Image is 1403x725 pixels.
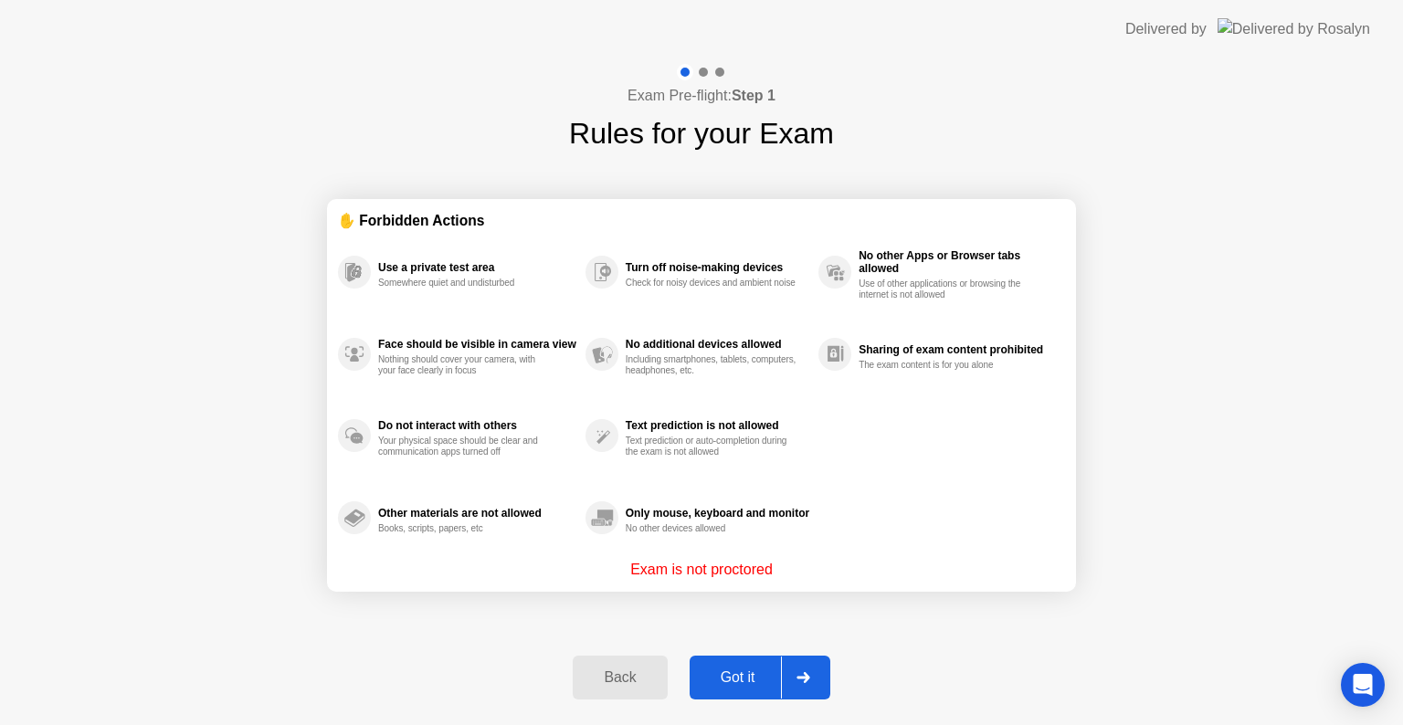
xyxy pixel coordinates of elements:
p: Exam is not proctored [630,559,773,581]
h4: Exam Pre-flight: [628,85,775,107]
div: Text prediction is not allowed [626,419,809,432]
div: Text prediction or auto-completion during the exam is not allowed [626,436,798,457]
div: Back [578,669,661,686]
div: Only mouse, keyboard and monitor [626,507,809,520]
div: No additional devices allowed [626,338,809,351]
div: Face should be visible in camera view [378,338,576,351]
h1: Rules for your Exam [569,111,834,155]
div: No other devices allowed [626,523,798,534]
button: Back [573,656,667,699]
div: Other materials are not allowed [378,507,576,520]
div: Delivered by [1125,18,1207,40]
div: Including smartphones, tablets, computers, headphones, etc. [626,354,798,376]
div: Open Intercom Messenger [1341,663,1385,707]
button: Got it [690,656,830,699]
div: Your physical space should be clear and communication apps turned off [378,436,551,457]
div: Turn off noise-making devices [626,261,809,274]
div: Do not interact with others [378,419,576,432]
div: Nothing should cover your camera, with your face clearly in focus [378,354,551,376]
div: Somewhere quiet and undisturbed [378,278,551,289]
div: Books, scripts, papers, etc [378,523,551,534]
div: No other Apps or Browser tabs allowed [859,249,1056,275]
img: Delivered by Rosalyn [1218,18,1370,39]
div: Got it [695,669,781,686]
div: Use of other applications or browsing the internet is not allowed [859,278,1031,300]
div: Use a private test area [378,261,576,274]
div: ✋ Forbidden Actions [338,210,1065,231]
b: Step 1 [732,88,775,103]
div: Sharing of exam content prohibited [859,343,1056,356]
div: The exam content is for you alone [859,360,1031,371]
div: Check for noisy devices and ambient noise [626,278,798,289]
